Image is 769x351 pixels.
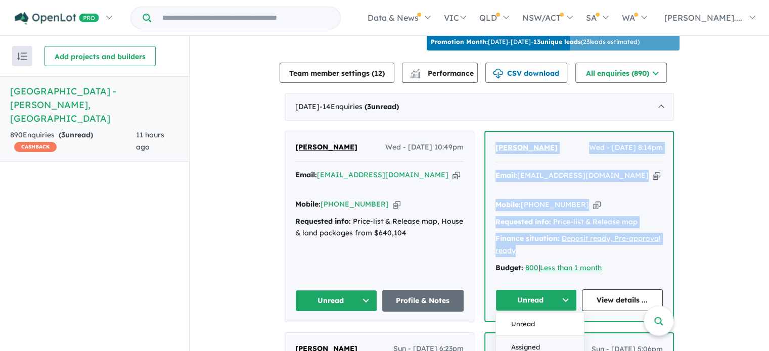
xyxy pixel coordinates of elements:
[525,263,538,272] a: 800
[321,199,389,209] a: [PHONE_NUMBER]
[295,217,351,226] strong: Requested info:
[10,84,179,125] h5: [GEOGRAPHIC_DATA] - [PERSON_NAME] , [GEOGRAPHIC_DATA]
[295,290,377,312] button: Unread
[485,63,567,83] button: CSV download
[411,69,420,74] img: line-chart.svg
[582,289,663,311] a: View details ...
[495,143,558,152] span: [PERSON_NAME]
[10,129,136,154] div: 890 Enquir ies
[495,234,560,243] strong: Finance situation:
[493,69,503,79] img: download icon
[495,262,663,274] div: |
[367,102,371,111] span: 3
[402,63,478,83] button: Performance
[495,216,663,228] div: Price-list & Release map
[431,38,488,45] b: Promotion Month:
[495,234,661,255] a: Deposit ready, Pre-approval ready
[136,130,164,152] span: 11 hours ago
[593,199,601,210] button: Copy
[320,102,399,111] span: - 14 Enquir ies
[317,170,448,179] a: [EMAIL_ADDRESS][DOMAIN_NAME]
[295,199,321,209] strong: Mobile:
[14,142,57,152] span: CASHBACK
[575,63,667,83] button: All enquiries (890)
[521,200,589,209] a: [PHONE_NUMBER]
[153,7,338,29] input: Try estate name, suburb, builder or developer
[365,102,399,111] strong: ( unread)
[495,200,521,209] strong: Mobile:
[431,37,640,46] p: [DATE] - [DATE] - ( 23 leads estimated)
[412,69,474,78] span: Performance
[295,142,357,152] span: [PERSON_NAME]
[17,53,27,60] img: sort.svg
[385,141,464,154] span: Wed - [DATE] 10:49pm
[15,12,99,25] img: Openlot PRO Logo White
[280,63,394,83] button: Team member settings (12)
[295,170,317,179] strong: Email:
[44,46,156,66] button: Add projects and builders
[653,170,660,181] button: Copy
[410,72,420,78] img: bar-chart.svg
[295,141,357,154] a: [PERSON_NAME]
[589,142,663,154] span: Wed - [DATE] 8:14pm
[496,313,584,336] button: Unread
[540,263,602,272] a: Less than 1 month
[285,93,674,121] div: [DATE]
[495,289,577,311] button: Unread
[533,38,581,45] b: 13 unique leads
[295,216,464,240] div: Price-list & Release map, House & land packages from $640,104
[495,263,523,272] strong: Budget:
[61,130,65,139] span: 3
[495,171,517,180] strong: Email:
[59,130,93,139] strong: ( unread)
[374,69,382,78] span: 12
[664,13,742,23] span: [PERSON_NAME]....
[517,171,649,180] a: [EMAIL_ADDRESS][DOMAIN_NAME]
[495,217,551,226] strong: Requested info:
[453,170,460,180] button: Copy
[495,142,558,154] a: [PERSON_NAME]
[382,290,464,312] a: Profile & Notes
[393,199,400,210] button: Copy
